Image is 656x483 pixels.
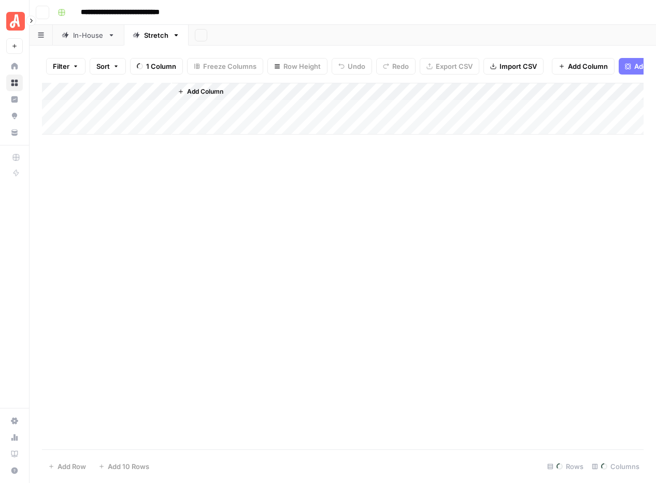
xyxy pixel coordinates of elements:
[144,30,168,40] div: Stretch
[96,61,110,71] span: Sort
[6,75,23,91] a: Browse
[6,108,23,124] a: Opportunities
[6,413,23,429] a: Settings
[187,58,263,75] button: Freeze Columns
[58,461,86,472] span: Add Row
[146,61,176,71] span: 1 Column
[203,61,256,71] span: Freeze Columns
[6,446,23,462] a: Learning Hub
[588,458,644,475] div: Columns
[436,61,473,71] span: Export CSV
[42,458,92,475] button: Add Row
[420,58,479,75] button: Export CSV
[332,58,372,75] button: Undo
[267,58,327,75] button: Row Height
[124,25,189,46] a: Stretch
[108,461,149,472] span: Add 10 Rows
[6,429,23,446] a: Usage
[187,87,223,96] span: Add Column
[53,25,124,46] a: In-House
[6,58,23,75] a: Home
[73,30,104,40] div: In-House
[6,12,25,31] img: Angi Logo
[552,58,615,75] button: Add Column
[6,8,23,34] button: Workspace: Angi
[6,91,23,108] a: Insights
[348,61,365,71] span: Undo
[483,58,544,75] button: Import CSV
[46,58,85,75] button: Filter
[53,61,69,71] span: Filter
[392,61,409,71] span: Redo
[130,58,183,75] button: 1 Column
[283,61,321,71] span: Row Height
[500,61,537,71] span: Import CSV
[6,462,23,479] button: Help + Support
[376,58,416,75] button: Redo
[92,458,155,475] button: Add 10 Rows
[174,85,227,98] button: Add Column
[568,61,608,71] span: Add Column
[543,458,588,475] div: Rows
[6,124,23,141] a: Your Data
[90,58,126,75] button: Sort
